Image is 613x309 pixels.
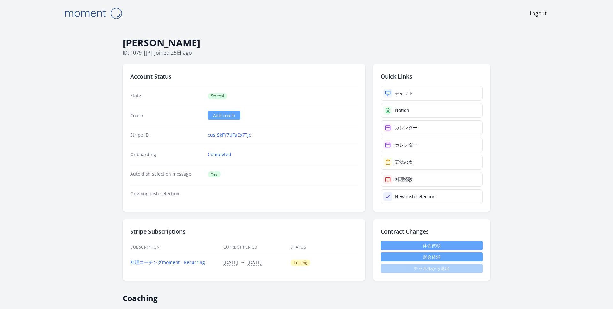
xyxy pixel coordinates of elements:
[381,189,483,204] a: New dish selection
[146,49,150,56] span: jp
[381,72,483,81] h2: Quick Links
[208,132,251,138] a: cus_SkFY7UFaCx7Tjc
[291,260,310,266] span: Trialing
[61,5,125,21] img: Moment
[223,241,291,254] th: Current Period
[290,241,358,254] th: Status
[381,120,483,135] a: カレンダー
[381,86,483,101] a: チャット
[395,142,417,148] div: カレンダー
[395,159,413,165] div: 五法の表
[131,259,205,265] a: 料理コーチングmoment - Recurring
[395,107,409,114] div: Notion
[381,252,483,261] button: 退会依頼
[381,138,483,152] a: カレンダー
[130,151,203,158] dt: Onboarding
[223,259,238,266] button: [DATE]
[247,259,262,266] button: [DATE]
[395,176,413,183] div: 料理経験
[381,172,483,187] a: 料理経験
[208,93,227,99] span: Started
[395,90,413,96] div: チャット
[130,112,203,119] dt: Coach
[130,191,203,197] dt: Ongoing dish selection
[381,155,483,170] a: 五法の表
[130,93,203,99] dt: State
[208,151,231,158] a: Completed
[240,259,245,265] span: →
[381,103,483,118] a: Notion
[208,111,240,120] a: Add coach
[381,241,483,250] a: 休会依頼
[381,264,483,273] span: チャネルから退出
[123,288,490,303] h2: Coaching
[130,227,358,236] h2: Stripe Subscriptions
[123,37,490,49] h1: [PERSON_NAME]
[123,49,490,57] p: ID: 1079 | | Joined 25日 ago
[130,171,203,177] dt: Auto dish selection message
[130,132,203,138] dt: Stripe ID
[208,171,221,177] span: Yes
[381,227,483,236] h2: Contract Changes
[130,241,223,254] th: Subscription
[130,72,358,81] h2: Account Status
[395,124,417,131] div: カレンダー
[395,193,435,200] div: New dish selection
[530,10,547,17] a: Logout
